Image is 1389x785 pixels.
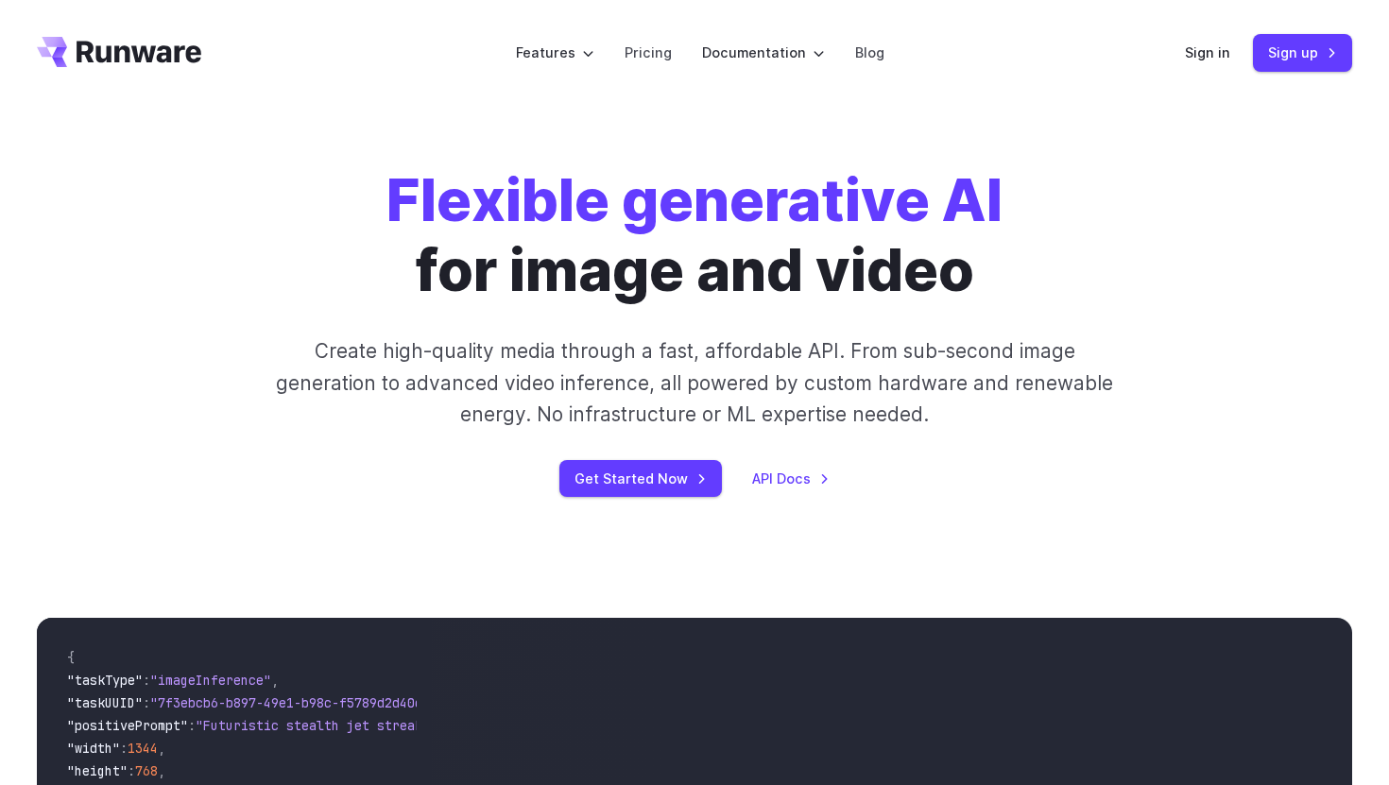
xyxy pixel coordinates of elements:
[271,672,279,689] span: ,
[752,468,830,489] a: API Docs
[702,42,825,63] label: Documentation
[158,740,165,757] span: ,
[625,42,672,63] a: Pricing
[516,42,594,63] label: Features
[67,672,143,689] span: "taskType"
[188,717,196,734] span: :
[559,460,722,497] a: Get Started Now
[37,37,201,67] a: Go to /
[135,762,158,779] span: 768
[1185,42,1230,63] a: Sign in
[67,762,128,779] span: "height"
[143,672,150,689] span: :
[150,672,271,689] span: "imageInference"
[128,762,135,779] span: :
[158,762,165,779] span: ,
[1253,34,1352,71] a: Sign up
[196,717,883,734] span: "Futuristic stealth jet streaking through a neon-lit cityscape with glowing purple exhaust"
[150,694,437,711] span: "7f3ebcb6-b897-49e1-b98c-f5789d2d40d7"
[274,335,1116,430] p: Create high-quality media through a fast, affordable API. From sub-second image generation to adv...
[128,740,158,757] span: 1344
[67,694,143,711] span: "taskUUID"
[67,717,188,734] span: "positivePrompt"
[855,42,884,63] a: Blog
[143,694,150,711] span: :
[67,740,120,757] span: "width"
[386,166,1003,305] h1: for image and video
[386,165,1003,235] strong: Flexible generative AI
[120,740,128,757] span: :
[67,649,75,666] span: {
